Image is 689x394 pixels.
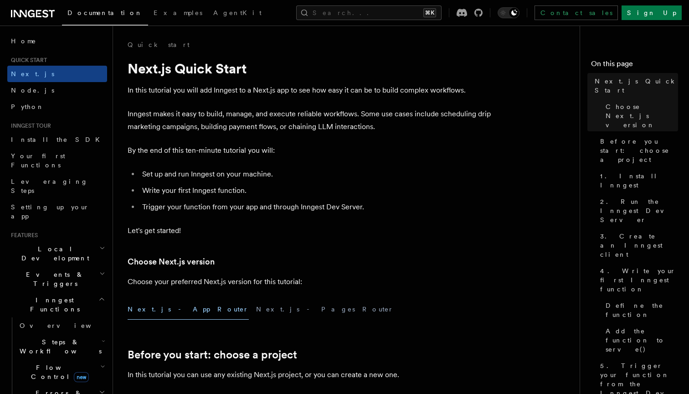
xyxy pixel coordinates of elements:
a: 1. Install Inngest [596,168,678,193]
p: In this tutorial you can use any existing Next.js project, or you can create a new one. [128,368,492,381]
a: Leveraging Steps [7,173,107,199]
span: 3. Create an Inngest client [600,232,678,259]
a: Documentation [62,3,148,26]
span: new [74,372,89,382]
span: Choose Next.js version [606,102,678,130]
span: Define the function [606,301,678,319]
span: Setting up your app [11,203,89,220]
span: Quick start [7,57,47,64]
span: 4. Write your first Inngest function [600,266,678,294]
p: Choose your preferred Next.js version for this tutorial: [128,275,492,288]
a: Python [7,98,107,115]
li: Write your first Inngest function. [139,184,492,197]
h1: Next.js Quick Start [128,60,492,77]
a: Next.js [7,66,107,82]
span: Documentation [67,9,143,16]
button: Next.js - Pages Router [256,299,394,320]
a: Choose Next.js version [128,255,215,268]
a: Define the function [602,297,678,323]
a: AgentKit [208,3,267,25]
span: Examples [154,9,202,16]
p: In this tutorial you will add Inngest to a Next.js app to see how easy it can be to build complex... [128,84,492,97]
a: Before you start: choose a project [596,133,678,168]
span: Install the SDK [11,136,105,143]
a: Setting up your app [7,199,107,224]
p: Let's get started! [128,224,492,237]
li: Trigger your function from your app and through Inngest Dev Server. [139,201,492,213]
a: Examples [148,3,208,25]
li: Set up and run Inngest on your machine. [139,168,492,181]
a: Add the function to serve() [602,323,678,358]
span: Before you start: choose a project [600,137,678,164]
span: Add the function to serve() [606,327,678,354]
button: Flow Controlnew [16,359,107,385]
span: Next.js [11,70,54,78]
a: 3. Create an Inngest client [596,228,678,263]
p: By the end of this ten-minute tutorial you will: [128,144,492,157]
span: Steps & Workflows [16,337,102,356]
a: Node.js [7,82,107,98]
span: Events & Triggers [7,270,99,288]
span: Node.js [11,87,54,94]
button: Toggle dark mode [498,7,519,18]
h4: On this page [591,58,678,73]
span: Your first Functions [11,152,65,169]
span: Features [7,232,38,239]
a: Before you start: choose a project [128,348,297,361]
a: Home [7,33,107,49]
button: Events & Triggers [7,266,107,292]
span: Flow Control [16,363,100,381]
a: Choose Next.js version [602,98,678,133]
button: Local Development [7,241,107,266]
span: Local Development [7,244,99,263]
a: 4. Write your first Inngest function [596,263,678,297]
a: Overview [16,317,107,334]
button: Inngest Functions [7,292,107,317]
a: Sign Up [622,5,682,20]
span: Inngest Functions [7,295,98,314]
p: Inngest makes it easy to build, manage, and execute reliable workflows. Some use cases include sc... [128,108,492,133]
a: Install the SDK [7,131,107,148]
span: Leveraging Steps [11,178,88,194]
span: Next.js Quick Start [595,77,678,95]
span: Inngest tour [7,122,51,130]
kbd: ⌘K [423,8,436,17]
span: Overview [20,322,113,329]
a: Contact sales [535,5,618,20]
span: Home [11,36,36,46]
a: Next.js Quick Start [591,73,678,98]
span: AgentKit [213,9,262,16]
span: 2. Run the Inngest Dev Server [600,197,678,224]
span: 1. Install Inngest [600,171,678,190]
button: Next.js - App Router [128,299,249,320]
a: Your first Functions [7,148,107,173]
a: Quick start [128,40,190,49]
span: Python [11,103,44,110]
button: Steps & Workflows [16,334,107,359]
a: 2. Run the Inngest Dev Server [596,193,678,228]
button: Search...⌘K [296,5,442,20]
